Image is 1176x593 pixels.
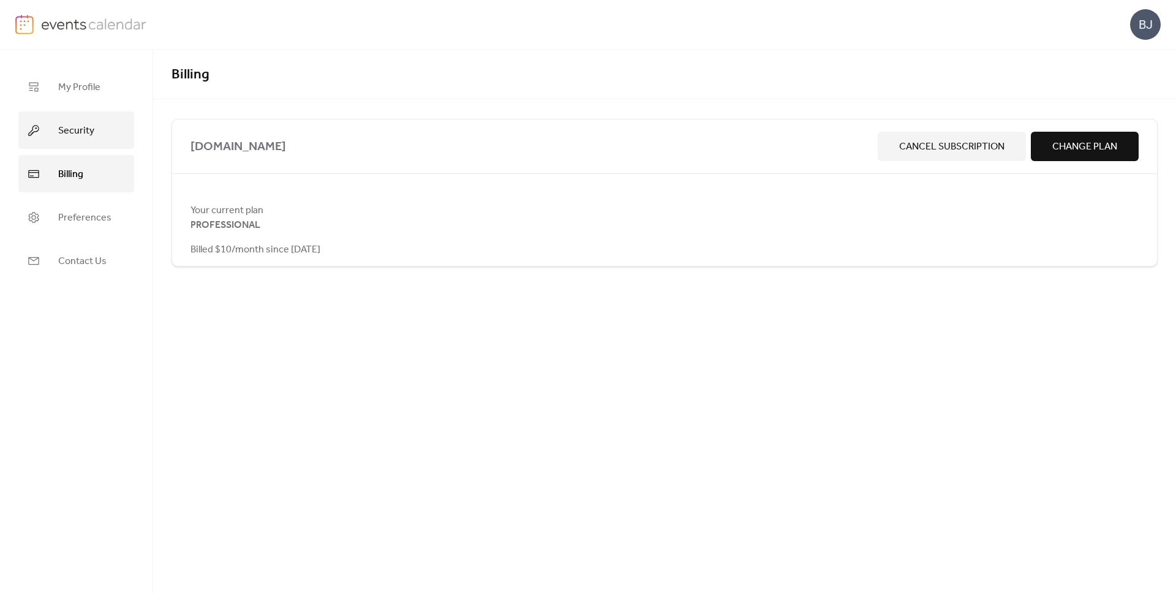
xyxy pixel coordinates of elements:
[1031,132,1139,161] button: Change Plan
[58,165,83,184] span: Billing
[190,137,873,157] span: [DOMAIN_NAME]
[190,203,1139,218] span: Your current plan
[58,121,94,140] span: Security
[18,155,134,192] a: Billing
[15,15,34,34] img: logo
[18,111,134,149] a: Security
[58,252,107,271] span: Contact Us
[18,198,134,236] a: Preferences
[58,208,111,227] span: Preferences
[899,140,1005,154] span: Cancel Subscription
[18,68,134,105] a: My Profile
[171,61,209,88] span: Billing
[190,243,320,257] span: Billed $10/month since [DATE]
[41,15,147,33] img: logo-type
[1052,140,1117,154] span: Change Plan
[58,78,100,97] span: My Profile
[878,132,1026,161] button: Cancel Subscription
[1130,9,1161,40] div: BJ
[18,242,134,279] a: Contact Us
[190,218,260,233] span: PROFESSIONAL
